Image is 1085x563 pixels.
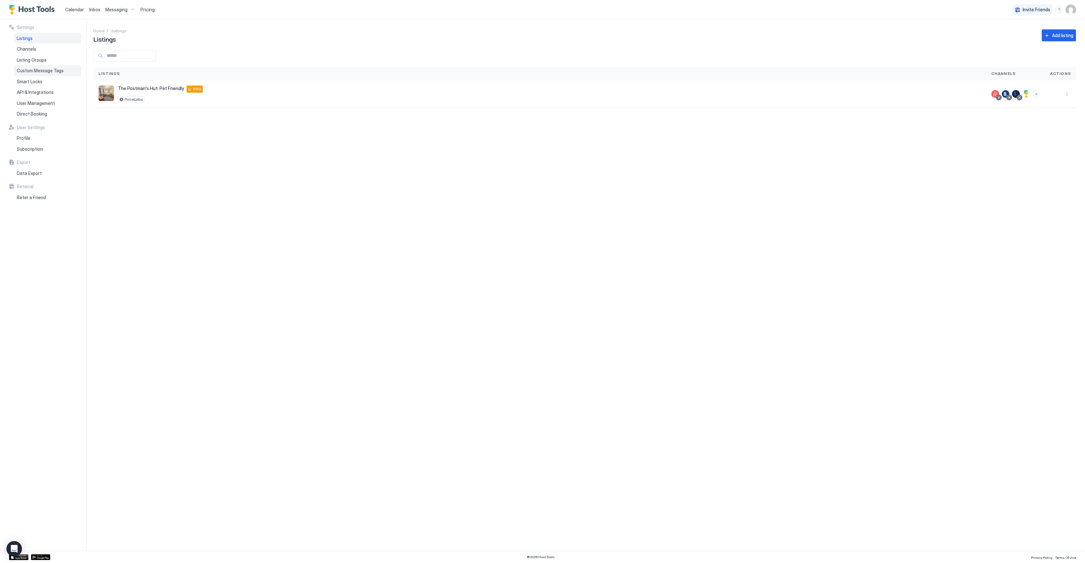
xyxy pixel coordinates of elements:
span: Settings [17,25,34,30]
a: Subscription [14,144,81,155]
span: Pricing [140,7,155,13]
span: Invite Friends [1023,7,1050,13]
span: Referral [17,184,34,189]
div: User profile [1066,5,1076,15]
span: Export [17,159,30,165]
a: Home [93,27,105,34]
span: API & Integrations [17,89,54,95]
a: Google Play Store [31,554,50,560]
div: Breadcrumb [93,27,105,34]
a: Refer a Friend [14,192,81,203]
span: Inbox [89,7,100,12]
span: Listings [17,36,33,41]
span: © 2025 Host Tools [527,555,555,559]
input: Input Field [104,50,156,61]
span: Home [93,28,105,33]
span: PRO [193,86,201,92]
a: App Store [9,554,28,560]
span: Actions [1050,71,1071,77]
span: Channels [17,46,36,52]
span: Channels [991,71,1016,77]
div: Add listing [1052,32,1073,39]
a: Profile [14,133,81,144]
span: Listings [98,71,120,77]
span: User Settings [17,125,45,130]
span: Profile [17,135,30,141]
button: Connect channels [1033,90,1040,97]
div: Open Intercom Messenger [6,541,22,557]
a: Inbox [89,6,100,13]
a: User Management [14,98,81,109]
div: listing image [98,86,114,101]
span: Custom Message Tags [17,68,64,74]
div: menu [1055,6,1063,14]
a: Channels [14,44,81,55]
a: Settings [111,27,127,34]
span: Direct Booking [17,111,47,117]
span: The Postman's Hut: Pet Friendly [118,86,184,91]
span: Listing Groups [17,57,46,63]
a: Direct Booking [14,108,81,119]
a: Terms Of Use [1055,554,1076,560]
span: Data Export [17,170,42,176]
span: Calendar [65,7,84,12]
a: Privacy Policy [1031,554,1052,560]
a: Listing Groups [14,55,81,66]
span: Subscription [17,146,43,152]
button: Add listing [1042,29,1076,41]
span: Listings [93,34,116,44]
button: More options [1063,90,1071,98]
a: Custom Message Tags [14,65,81,76]
span: Refer a Friend [17,195,46,200]
span: Smart Locks [17,79,42,85]
span: Privacy Policy [1031,556,1052,559]
div: menu [1063,90,1071,98]
span: Settings [111,28,127,33]
a: Data Export [14,168,81,179]
a: Host Tools Logo [9,5,57,15]
a: Listings [14,33,81,44]
a: Calendar [65,6,84,13]
a: API & Integrations [14,87,81,98]
span: Messaging [105,7,128,13]
div: Breadcrumb [111,27,127,34]
span: User Management [17,100,55,106]
span: Terms Of Use [1055,556,1076,559]
a: Smart Locks [14,76,81,87]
